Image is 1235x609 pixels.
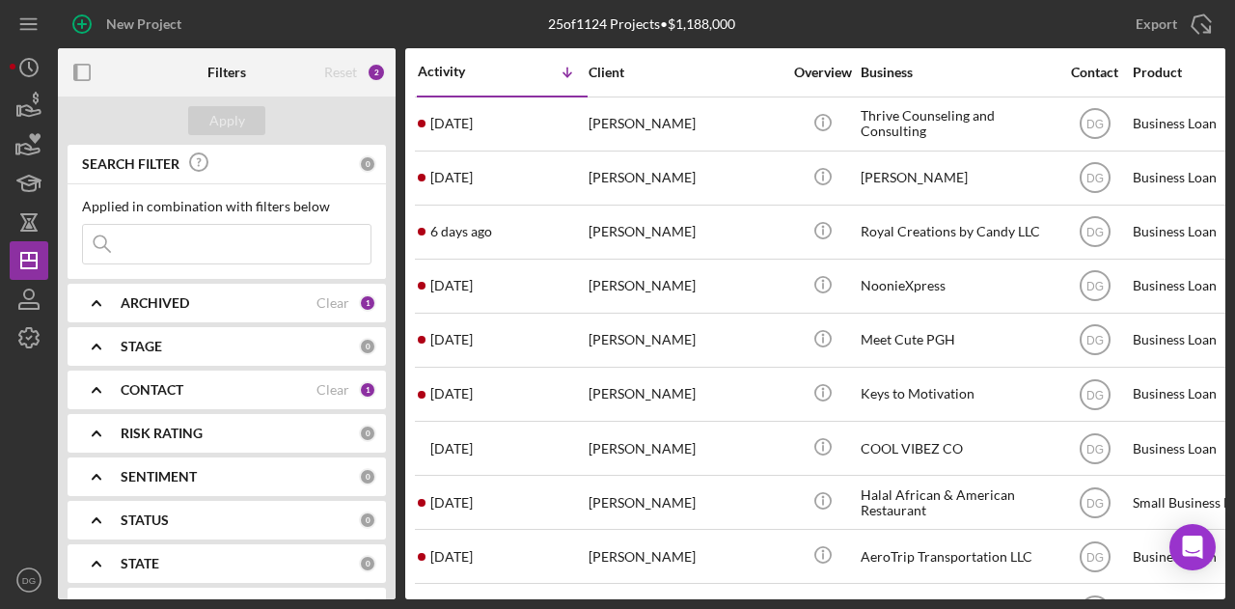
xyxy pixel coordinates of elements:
[589,152,782,204] div: [PERSON_NAME]
[121,469,197,484] b: SENTIMENT
[1086,550,1104,564] text: DG
[861,531,1054,582] div: AeroTrip Transportation LLC
[861,315,1054,366] div: Meet Cute PGH
[430,170,473,185] time: 2025-08-18 19:15
[58,5,201,43] button: New Project
[1086,442,1104,456] text: DG
[121,426,203,441] b: RISK RATING
[82,156,179,172] b: SEARCH FILTER
[786,65,859,80] div: Overview
[121,382,183,398] b: CONTACT
[861,423,1054,474] div: COOL VIBEZ CO
[589,531,782,582] div: [PERSON_NAME]
[1086,334,1104,347] text: DG
[430,441,473,457] time: 2025-08-01 16:01
[10,561,48,599] button: DG
[589,315,782,366] div: [PERSON_NAME]
[430,116,473,131] time: 2025-08-19 18:23
[861,477,1054,528] div: Halal African & American Restaurant
[22,575,36,586] text: DG
[316,295,349,311] div: Clear
[861,65,1054,80] div: Business
[359,555,376,572] div: 0
[589,65,782,80] div: Client
[589,261,782,312] div: [PERSON_NAME]
[82,199,371,214] div: Applied in combination with filters below
[589,477,782,528] div: [PERSON_NAME]
[209,106,245,135] div: Apply
[121,556,159,571] b: STATE
[430,549,473,565] time: 2025-07-24 12:03
[418,64,503,79] div: Activity
[359,155,376,173] div: 0
[121,339,162,354] b: STAGE
[1086,496,1104,510] text: DG
[1086,118,1104,131] text: DG
[121,512,169,528] b: STATUS
[1086,226,1104,239] text: DG
[359,294,376,312] div: 1
[1086,388,1104,401] text: DG
[589,369,782,420] div: [PERSON_NAME]
[324,65,357,80] div: Reset
[430,495,473,511] time: 2025-07-30 14:52
[1116,5,1225,43] button: Export
[188,106,265,135] button: Apply
[1086,280,1104,293] text: DG
[589,207,782,258] div: [PERSON_NAME]
[359,425,376,442] div: 0
[861,207,1054,258] div: Royal Creations by Candy LLC
[1086,172,1104,185] text: DG
[367,63,386,82] div: 2
[1136,5,1177,43] div: Export
[316,382,349,398] div: Clear
[861,369,1054,420] div: Keys to Motivation
[359,512,376,529] div: 0
[430,386,473,401] time: 2025-08-05 17:47
[861,152,1054,204] div: [PERSON_NAME]
[1058,65,1131,80] div: Contact
[359,338,376,355] div: 0
[207,65,246,80] b: Filters
[589,423,782,474] div: [PERSON_NAME]
[1169,524,1216,570] div: Open Intercom Messenger
[430,278,473,293] time: 2025-08-12 04:20
[861,98,1054,150] div: Thrive Counseling and Consulting
[359,381,376,399] div: 1
[430,332,473,347] time: 2025-08-11 17:39
[430,224,492,239] time: 2025-08-15 15:18
[861,261,1054,312] div: NoonieXpress
[548,16,735,32] div: 25 of 1124 Projects • $1,188,000
[121,295,189,311] b: ARCHIVED
[106,5,181,43] div: New Project
[359,468,376,485] div: 0
[589,98,782,150] div: [PERSON_NAME]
